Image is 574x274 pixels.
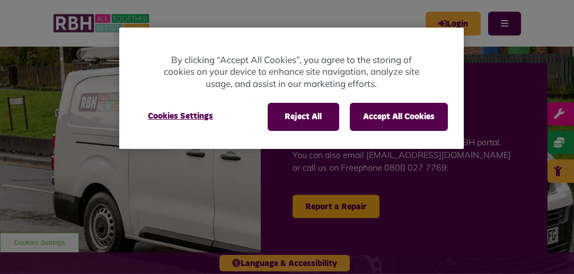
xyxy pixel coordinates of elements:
[162,54,421,90] p: By clicking “Accept All Cookies”, you agree to the storing of cookies on your device to enhance s...
[119,28,464,149] div: Cookie banner
[135,103,226,129] button: Cookies Settings
[268,103,339,130] button: Reject All
[350,103,448,130] button: Accept All Cookies
[119,28,464,149] div: Privacy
